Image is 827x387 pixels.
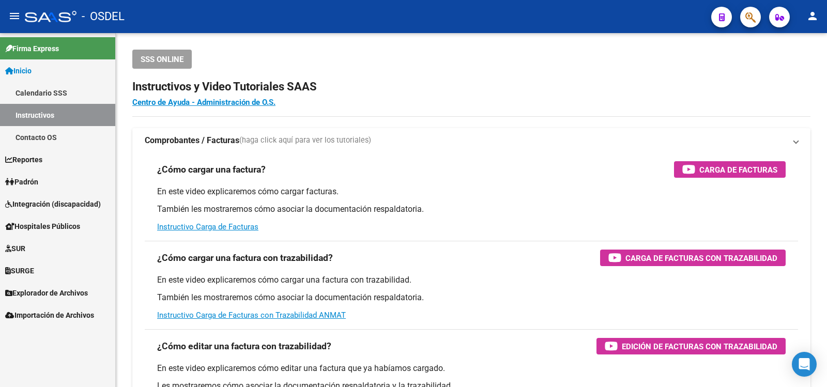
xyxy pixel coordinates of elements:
[674,161,786,178] button: Carga de Facturas
[132,77,810,97] h2: Instructivos y Video Tutoriales SAAS
[157,363,786,374] p: En este video explicaremos cómo editar una factura que ya habíamos cargado.
[5,198,101,210] span: Integración (discapacidad)
[157,222,258,231] a: Instructivo Carga de Facturas
[141,55,183,64] span: SSS ONLINE
[157,162,266,177] h3: ¿Cómo cargar una factura?
[157,292,786,303] p: También les mostraremos cómo asociar la documentación respaldatoria.
[5,43,59,54] span: Firma Express
[5,221,80,232] span: Hospitales Públicos
[157,251,333,265] h3: ¿Cómo cargar una factura con trazabilidad?
[5,154,42,165] span: Reportes
[600,250,786,266] button: Carga de Facturas con Trazabilidad
[5,65,32,76] span: Inicio
[5,309,94,321] span: Importación de Archivos
[239,135,371,146] span: (haga click aquí para ver los tutoriales)
[8,10,21,22] mat-icon: menu
[157,274,786,286] p: En este video explicaremos cómo cargar una factura con trazabilidad.
[596,338,786,354] button: Edición de Facturas con Trazabilidad
[699,163,777,176] span: Carga de Facturas
[792,352,817,377] div: Open Intercom Messenger
[145,135,239,146] strong: Comprobantes / Facturas
[5,176,38,188] span: Padrón
[5,243,25,254] span: SUR
[5,265,34,276] span: SURGE
[132,128,810,153] mat-expansion-panel-header: Comprobantes / Facturas(haga click aquí para ver los tutoriales)
[132,50,192,69] button: SSS ONLINE
[622,340,777,353] span: Edición de Facturas con Trazabilidad
[82,5,125,28] span: - OSDEL
[132,98,275,107] a: Centro de Ayuda - Administración de O.S.
[157,186,786,197] p: En este video explicaremos cómo cargar facturas.
[806,10,819,22] mat-icon: person
[157,311,346,320] a: Instructivo Carga de Facturas con Trazabilidad ANMAT
[157,204,786,215] p: También les mostraremos cómo asociar la documentación respaldatoria.
[157,339,331,353] h3: ¿Cómo editar una factura con trazabilidad?
[5,287,88,299] span: Explorador de Archivos
[625,252,777,265] span: Carga de Facturas con Trazabilidad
